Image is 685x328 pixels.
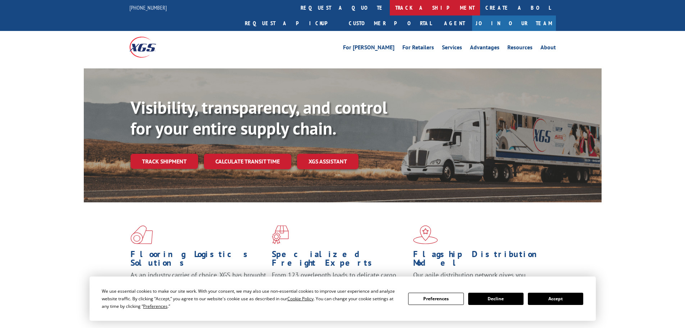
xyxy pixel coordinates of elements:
a: Calculate transit time [204,154,291,169]
h1: Flooring Logistics Solutions [131,250,266,271]
a: About [540,45,556,53]
a: XGS ASSISTANT [297,154,359,169]
img: xgs-icon-flagship-distribution-model-red [413,225,438,244]
button: Decline [468,293,524,305]
a: Track shipment [131,154,198,169]
a: [PHONE_NUMBER] [129,4,167,11]
div: Cookie Consent Prompt [90,277,596,321]
a: Agent [437,15,472,31]
b: Visibility, transparency, and control for your entire supply chain. [131,96,387,139]
h1: Flagship Distribution Model [413,250,549,271]
a: Resources [507,45,533,53]
h1: Specialized Freight Experts [272,250,408,271]
a: Request a pickup [239,15,343,31]
span: Cookie Policy [287,296,314,302]
a: For [PERSON_NAME] [343,45,394,53]
div: We use essential cookies to make our site work. With your consent, we may also use non-essential ... [102,287,399,310]
img: xgs-icon-total-supply-chain-intelligence-red [131,225,153,244]
a: For Retailers [402,45,434,53]
p: From 123 overlength loads to delicate cargo, our experienced staff knows the best way to move you... [272,271,408,303]
span: As an industry carrier of choice, XGS has brought innovation and dedication to flooring logistics... [131,271,266,296]
button: Accept [528,293,583,305]
span: Our agile distribution network gives you nationwide inventory management on demand. [413,271,545,288]
a: Join Our Team [472,15,556,31]
a: Services [442,45,462,53]
a: Advantages [470,45,499,53]
a: Customer Portal [343,15,437,31]
span: Preferences [143,303,168,309]
button: Preferences [408,293,463,305]
img: xgs-icon-focused-on-flooring-red [272,225,289,244]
